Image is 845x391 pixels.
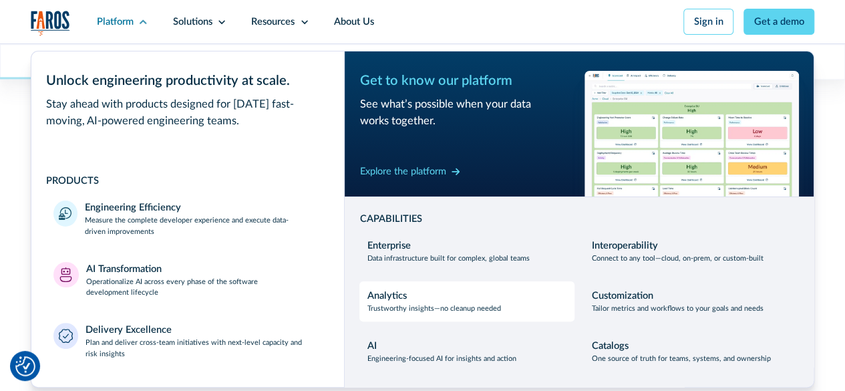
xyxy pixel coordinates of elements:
div: AI Transformation [86,262,162,277]
a: Explore the platform [359,162,460,181]
a: home [31,11,70,36]
a: Delivery ExcellencePlan and deliver cross-team initiatives with next-level capacity and risk insi... [46,315,329,367]
p: Tailor metrics and workflows to your goals and needs [592,303,764,315]
div: Analytics [367,289,406,303]
a: AIEngineering-focused AI for insights and action [359,332,574,372]
a: Engineering EfficiencyMeasure the complete developer experience and execute data-driven improvements [46,193,329,245]
p: Engineering-focused AI for insights and action [367,354,516,365]
div: Explore the platform [359,164,446,179]
div: Solutions [173,15,212,29]
div: Delivery Excellence [86,323,172,338]
p: One source of truth for teams, systems, and ownership [592,354,771,365]
a: EnterpriseData infrastructure built for complex, global teams [359,231,574,271]
nav: Platform [31,43,814,387]
div: Stay ahead with products designed for [DATE] fast-moving, AI-powered engineering teams. [46,96,329,130]
p: Plan and deliver cross-team initiatives with next-level capacity and risk insights [86,338,323,360]
div: Unlock engineering productivity at scale. [46,71,329,91]
p: Connect to any tool—cloud, on-prem, or custom-built [592,253,764,265]
button: Cookie Settings [15,356,35,376]
div: Catalogs [592,339,629,354]
div: Get to know our platform [359,71,574,91]
p: Data infrastructure built for complex, global teams [367,253,529,265]
a: Sign in [683,9,733,35]
div: Interoperability [592,239,658,253]
p: Trustworthy insights—no cleanup needed [367,303,500,315]
div: Customization [592,289,653,303]
div: Platform [97,15,134,29]
img: Logo of the analytics and reporting company Faros. [31,11,70,36]
p: Measure the complete developer experience and execute data-driven improvements [85,215,323,237]
div: AI [367,339,376,354]
img: Revisit consent button [15,356,35,376]
p: Operationalize AI across every phase of the software development lifecycle [86,277,323,299]
div: CAPABILITIES [359,212,799,227]
a: Get a demo [743,9,814,35]
img: Workflow productivity trends heatmap chart [584,71,799,196]
div: See what’s possible when your data works together. [359,96,574,130]
div: Enterprise [367,239,410,253]
a: CatalogsOne source of truth for teams, systems, and ownership [584,332,799,372]
div: Resources [251,15,295,29]
a: CustomizationTailor metrics and workflows to your goals and needs [584,281,799,321]
a: AI TransformationOperationalize AI across every phase of the software development lifecycle [46,255,329,306]
a: AnalyticsTrustworthy insights—no cleanup needed [359,281,574,321]
div: Engineering Efficiency [85,201,181,215]
div: PRODUCTS [46,174,329,188]
a: InteroperabilityConnect to any tool—cloud, on-prem, or custom-built [584,231,799,271]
